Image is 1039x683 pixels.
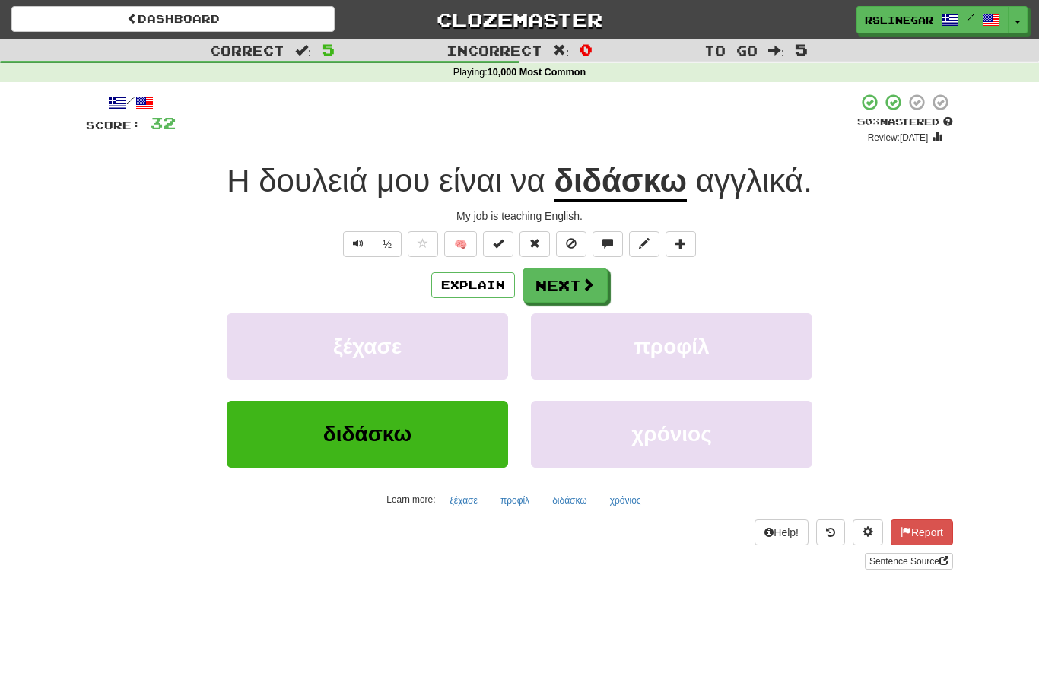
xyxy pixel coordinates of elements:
button: Help! [755,519,809,545]
span: προφίλ [634,335,709,358]
span: 5 [322,40,335,59]
button: Favorite sentence (alt+f) [408,231,438,257]
span: ξέχασε [333,335,402,358]
span: 0 [580,40,593,59]
button: διδάσκω [227,401,508,467]
span: : [553,44,570,57]
button: Next [523,268,608,303]
a: Sentence Source [865,553,953,570]
button: Explain [431,272,515,298]
span: Score: [86,119,141,132]
small: Learn more: [386,494,435,505]
button: ξέχασε [441,489,485,512]
span: Incorrect [446,43,542,58]
button: ½ [373,231,402,257]
button: προφίλ [492,489,538,512]
u: διδάσκω [554,163,687,202]
span: διδάσκω [323,422,411,446]
span: να [510,163,545,199]
button: Play sentence audio (ctl+space) [343,231,373,257]
a: rslinegar / [856,6,1009,33]
button: χρόνιος [531,401,812,467]
button: Ignore sentence (alt+i) [556,231,586,257]
button: Report [891,519,953,545]
span: μου [377,163,431,199]
span: / [967,12,974,23]
button: 🧠 [444,231,477,257]
a: Dashboard [11,6,335,32]
button: Reset to 0% Mastered (alt+r) [519,231,550,257]
span: : [295,44,312,57]
span: rslinegar [865,13,933,27]
button: ξέχασε [227,313,508,380]
span: Correct [210,43,284,58]
span: χρόνιος [631,422,712,446]
div: My job is teaching English. [86,208,953,224]
button: διδάσκω [544,489,596,512]
strong: 10,000 Most Common [488,67,586,78]
div: Mastered [857,116,953,129]
button: χρόνιος [602,489,650,512]
span: 32 [150,113,176,132]
span: : [768,44,785,57]
button: Add to collection (alt+a) [666,231,696,257]
button: Round history (alt+y) [816,519,845,545]
span: To go [704,43,758,58]
span: Η [227,163,249,199]
div: / [86,93,176,112]
button: Edit sentence (alt+d) [629,231,659,257]
button: Discuss sentence (alt+u) [593,231,623,257]
button: Set this sentence to 100% Mastered (alt+m) [483,231,513,257]
button: προφίλ [531,313,812,380]
span: 50 % [857,116,880,128]
span: αγγλικά [696,163,803,199]
span: είναι [439,163,502,199]
div: Text-to-speech controls [340,231,402,257]
a: Clozemaster [357,6,681,33]
span: δουλειά [259,163,367,199]
span: . [687,163,812,199]
small: Review: [DATE] [868,132,929,143]
span: 5 [795,40,808,59]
